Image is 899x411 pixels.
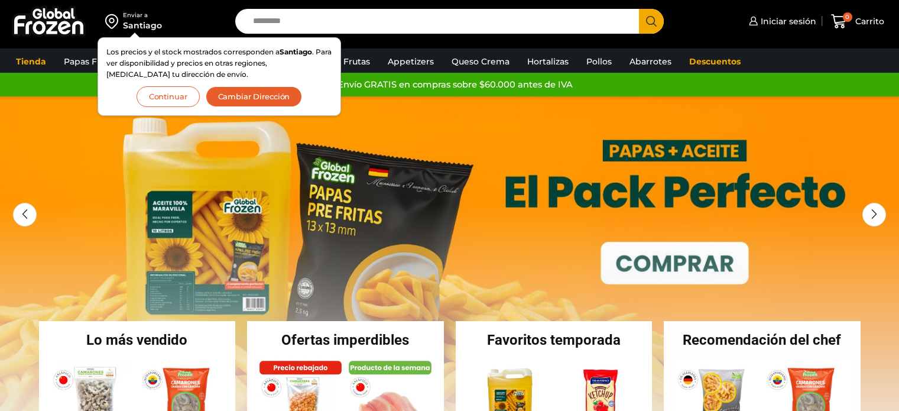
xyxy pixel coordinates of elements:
[137,86,200,107] button: Continuar
[828,8,887,35] a: 0 Carrito
[521,50,575,73] a: Hortalizas
[382,50,440,73] a: Appetizers
[206,86,303,107] button: Cambiar Dirección
[13,203,37,226] div: Previous slide
[247,333,444,347] h2: Ofertas imperdibles
[624,50,677,73] a: Abarrotes
[58,50,121,73] a: Papas Fritas
[105,11,123,31] img: address-field-icon.svg
[106,46,332,80] p: Los precios y el stock mostrados corresponden a . Para ver disponibilidad y precios en otras regi...
[456,333,653,347] h2: Favoritos temporada
[683,50,747,73] a: Descuentos
[852,15,884,27] span: Carrito
[10,50,52,73] a: Tienda
[746,9,816,33] a: Iniciar sesión
[446,50,515,73] a: Queso Crema
[39,333,236,347] h2: Lo más vendido
[843,12,852,22] span: 0
[664,333,861,347] h2: Recomendación del chef
[758,15,816,27] span: Iniciar sesión
[639,9,664,34] button: Search button
[280,47,312,56] strong: Santiago
[580,50,618,73] a: Pollos
[862,203,886,226] div: Next slide
[123,11,162,20] div: Enviar a
[123,20,162,31] div: Santiago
